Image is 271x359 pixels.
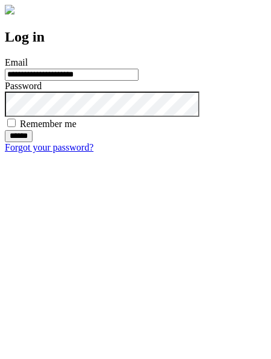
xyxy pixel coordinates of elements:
[5,29,266,45] h2: Log in
[5,57,28,67] label: Email
[5,81,42,91] label: Password
[5,142,93,152] a: Forgot your password?
[5,5,14,14] img: logo-4e3dc11c47720685a147b03b5a06dd966a58ff35d612b21f08c02c0306f2b779.png
[20,119,76,129] label: Remember me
